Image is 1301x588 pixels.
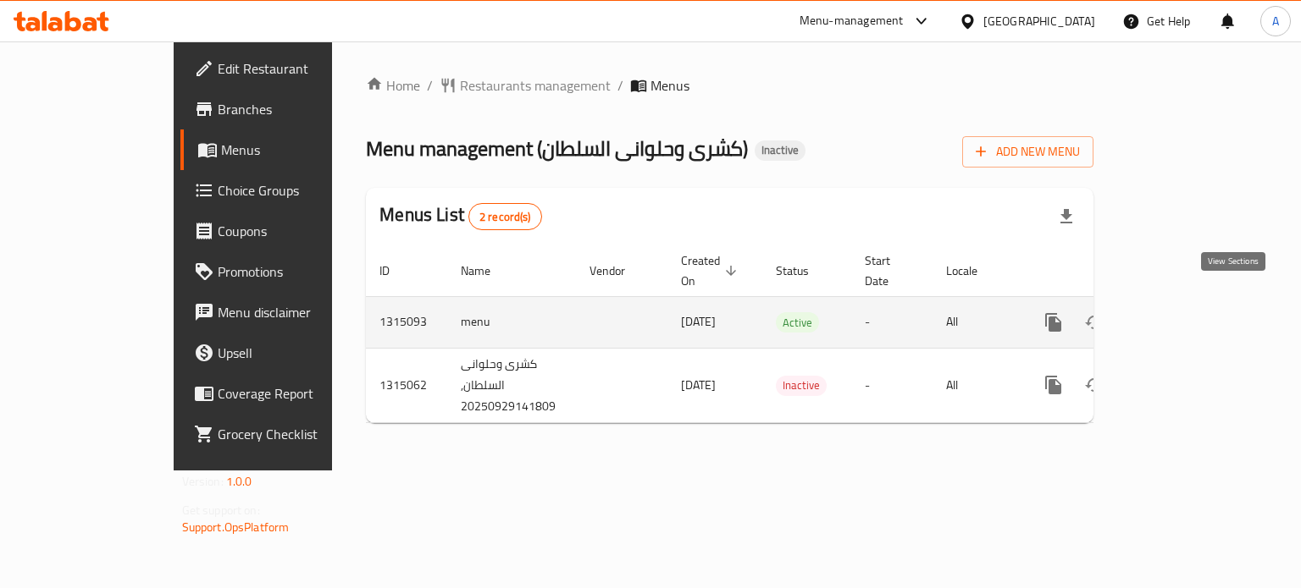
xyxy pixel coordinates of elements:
[226,470,252,492] span: 1.0.0
[1033,365,1074,405] button: more
[1272,12,1279,30] span: A
[366,129,748,168] span: Menu management ( كشرى وحلوانى السلطان )
[469,209,541,225] span: 2 record(s)
[180,89,391,129] a: Branches
[180,292,391,332] a: Menu disclaimer
[218,261,378,282] span: Promotions
[366,75,420,96] a: Home
[755,140,806,161] div: Inactive
[180,129,391,170] a: Menus
[1020,245,1210,297] th: Actions
[180,251,391,292] a: Promotions
[218,180,378,201] span: Choice Groups
[180,48,391,89] a: Edit Restaurant
[681,310,716,332] span: [DATE]
[461,261,512,281] span: Name
[218,302,378,322] span: Menu disclaimer
[180,414,391,454] a: Grocery Checklist
[776,261,831,281] span: Status
[218,99,378,119] span: Branches
[776,312,819,332] div: Active
[366,348,447,422] td: 1315062
[851,296,933,348] td: -
[182,499,260,521] span: Get support on:
[776,376,827,395] span: Inactive
[218,424,378,444] span: Grocery Checklist
[447,296,576,348] td: menu
[379,261,412,281] span: ID
[1046,196,1087,237] div: Export file
[180,332,391,373] a: Upsell
[379,202,541,230] h2: Menus List
[681,250,742,291] span: Created On
[776,313,819,332] span: Active
[962,136,1093,168] button: Add New Menu
[946,261,999,281] span: Locale
[851,348,933,422] td: -
[983,12,1095,30] div: [GEOGRAPHIC_DATA]
[933,348,1020,422] td: All
[1074,302,1115,343] button: Change Status
[468,203,542,230] div: Total records count
[180,373,391,414] a: Coverage Report
[218,343,378,363] span: Upsell
[681,374,716,396] span: [DATE]
[447,348,576,422] td: كشرى وحلوانى السلطان, 20250929141809
[366,296,447,348] td: 1315093
[1033,302,1074,343] button: more
[865,250,912,291] span: Start Date
[427,75,433,96] li: /
[650,75,689,96] span: Menus
[180,170,391,211] a: Choice Groups
[617,75,623,96] li: /
[366,75,1093,96] nav: breadcrumb
[180,211,391,251] a: Coupons
[221,140,378,160] span: Menus
[218,383,378,404] span: Coverage Report
[976,141,1080,162] span: Add New Menu
[460,75,611,96] span: Restaurants management
[182,516,290,538] a: Support.OpsPlatform
[800,11,904,31] div: Menu-management
[182,470,224,492] span: Version:
[755,143,806,157] span: Inactive
[776,376,827,396] div: Inactive
[1074,365,1115,405] button: Change Status
[218,58,378,79] span: Edit Restaurant
[218,221,378,241] span: Coupons
[440,75,611,96] a: Restaurants management
[590,261,647,281] span: Vendor
[933,296,1020,348] td: All
[366,245,1210,423] table: enhanced table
